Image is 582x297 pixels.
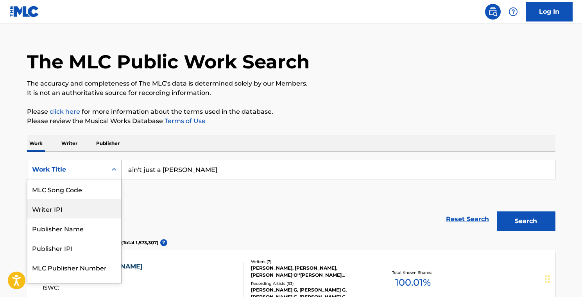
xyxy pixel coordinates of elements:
div: Publisher Name [27,218,121,238]
p: It is not an authoritative source for recording information. [27,88,555,98]
div: Drag [545,267,550,291]
span: ISWC : [43,284,61,291]
div: Writer IPI [27,199,121,218]
a: Terms of Use [163,117,206,125]
div: Recording Artists ( 33 ) [251,281,369,286]
img: MLC Logo [9,6,39,17]
form: Search Form [27,160,555,235]
a: Reset Search [442,211,493,228]
a: Public Search [485,4,501,20]
span: 100.01 % [395,276,431,290]
p: The accuracy and completeness of The MLC's data is determined solely by our Members. [27,79,555,88]
div: MLC Song Code [27,179,121,199]
a: click here [50,108,80,115]
div: Help [505,4,521,20]
p: Writer [59,135,80,152]
div: MLC Publisher Number [27,258,121,277]
iframe: Chat Widget [543,259,582,297]
img: help [509,7,518,16]
a: Log In [526,2,573,21]
p: Total Known Shares: [392,270,434,276]
div: Work Title [32,165,102,174]
p: Please for more information about the terms used in the database. [27,107,555,116]
div: Writers ( 7 ) [251,259,369,265]
h1: The MLC Public Work Search [27,50,310,73]
img: search [488,7,498,16]
p: Please review the Musical Works Database [27,116,555,126]
div: Work Title [27,277,121,297]
p: Publisher [94,135,122,152]
div: [PERSON_NAME], [PERSON_NAME], [PERSON_NAME] O''[PERSON_NAME] [PERSON_NAME], [PERSON_NAME], [PERSO... [251,265,369,279]
button: Search [497,211,555,231]
p: Work [27,135,45,152]
span: ? [160,239,167,246]
div: Publisher IPI [27,238,121,258]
